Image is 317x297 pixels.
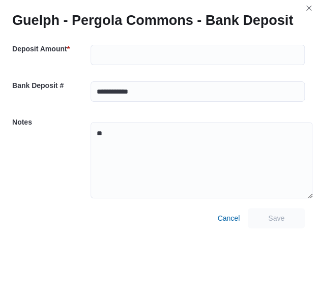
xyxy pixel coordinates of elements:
[12,12,293,28] h1: Guelph - Pergola Commons - Bank Deposit
[217,213,240,223] span: Cancel
[268,213,284,223] span: Save
[248,208,305,228] button: Save
[213,208,244,228] button: Cancel
[12,112,89,132] h5: Notes
[12,39,89,59] h5: Deposit Amount
[12,75,89,96] h5: Bank Deposit #
[303,2,315,14] button: Closes this modal window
